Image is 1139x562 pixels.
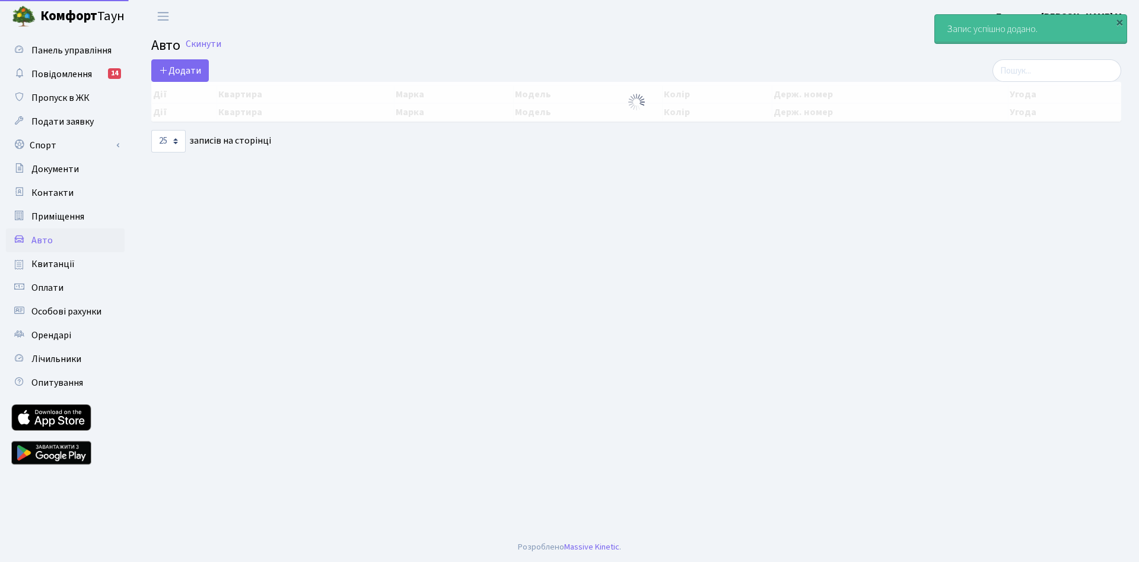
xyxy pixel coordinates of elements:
[186,39,221,50] a: Скинути
[31,305,101,318] span: Особові рахунки
[31,376,83,389] span: Опитування
[6,371,125,395] a: Опитування
[31,115,94,128] span: Подати заявку
[159,64,201,77] span: Додати
[935,15,1127,43] div: Запис успішно додано.
[31,258,75,271] span: Квитанції
[518,541,621,554] div: Розроблено .
[31,210,84,223] span: Приміщення
[6,39,125,62] a: Панель управління
[996,10,1125,23] b: Бузанова [PERSON_NAME] М.
[31,163,79,176] span: Документи
[31,91,90,104] span: Пропуск в ЖК
[564,541,619,553] a: Massive Kinetic
[151,35,180,56] span: Авто
[1113,16,1125,28] div: ×
[6,62,125,86] a: Повідомлення14
[151,130,271,153] label: записів на сторінці
[148,7,178,26] button: Переключити навігацію
[6,323,125,347] a: Орендарі
[6,157,125,181] a: Документи
[31,44,112,57] span: Панель управління
[6,252,125,276] a: Квитанції
[996,9,1125,24] a: Бузанова [PERSON_NAME] М.
[6,110,125,134] a: Подати заявку
[108,68,121,79] div: 14
[6,205,125,228] a: Приміщення
[40,7,125,27] span: Таун
[6,276,125,300] a: Оплати
[151,59,209,82] a: Додати
[31,281,63,294] span: Оплати
[12,5,36,28] img: logo.png
[151,130,186,153] select: записів на сторінці
[40,7,97,26] b: Комфорт
[31,186,74,199] span: Контакти
[6,181,125,205] a: Контакти
[31,329,71,342] span: Орендарі
[31,68,92,81] span: Повідомлення
[6,228,125,252] a: Авто
[6,86,125,110] a: Пропуск в ЖК
[31,353,81,366] span: Лічильники
[6,347,125,371] a: Лічильники
[6,134,125,157] a: Спорт
[627,93,646,112] img: Обробка...
[6,300,125,323] a: Особові рахунки
[31,234,53,247] span: Авто
[992,59,1121,82] input: Пошук...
